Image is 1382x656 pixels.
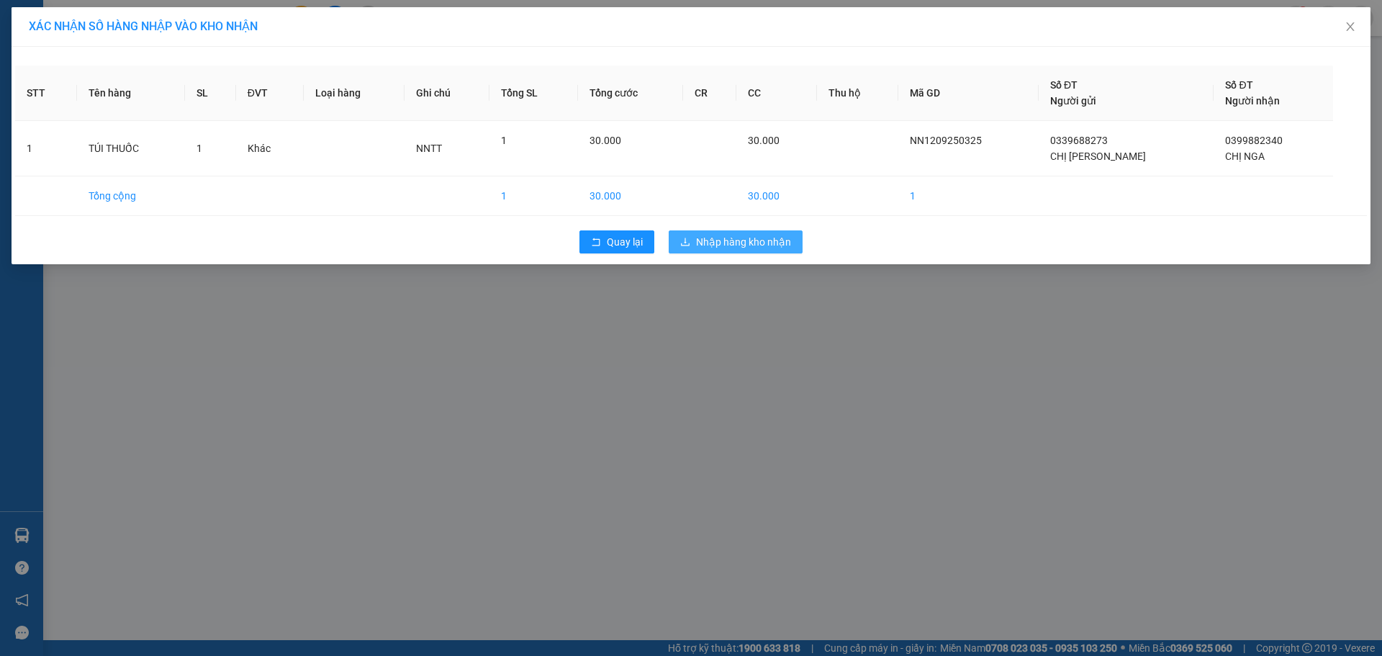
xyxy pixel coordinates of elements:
[910,135,982,146] span: NN1209250325
[607,234,643,250] span: Quay lại
[304,66,405,121] th: Loại hàng
[736,66,817,121] th: CC
[197,143,202,154] span: 1
[15,66,77,121] th: STT
[590,135,621,146] span: 30.000
[159,71,247,86] span: HK1209250327
[680,237,690,248] span: download
[1225,135,1283,146] span: 0399882340
[80,107,114,117] span: Website
[501,135,507,146] span: 1
[898,176,1039,216] td: 1
[46,12,150,58] strong: CÔNG TY TNHH VẬN TẢI QUỐC TẾ ĐỨC PHÁT
[1050,150,1146,162] span: CHỊ [PERSON_NAME]
[1225,95,1280,107] span: Người nhận
[669,230,803,253] button: downloadNhập hàng kho nhận
[1345,21,1356,32] span: close
[1050,79,1078,91] span: Số ĐT
[578,66,683,121] th: Tổng cước
[683,66,736,121] th: CR
[817,66,899,121] th: Thu hộ
[40,61,157,76] strong: PHIẾU GỬI HÀNG
[416,143,442,154] span: NNTT
[1330,7,1370,48] button: Close
[236,66,304,121] th: ĐVT
[8,35,38,96] img: logo
[1225,150,1265,162] span: CHỊ NGA
[748,135,780,146] span: 30.000
[898,66,1039,121] th: Mã GD
[1050,135,1108,146] span: 0339688273
[736,176,817,216] td: 30.000
[1225,79,1252,91] span: Số ĐT
[489,66,577,121] th: Tổng SL
[591,237,601,248] span: rollback
[489,176,577,216] td: 1
[185,66,236,121] th: SL
[1050,95,1096,107] span: Người gửi
[77,121,185,176] td: TÚI THUỐC
[15,121,77,176] td: 1
[579,230,654,253] button: rollbackQuay lại
[578,176,683,216] td: 30.000
[55,104,143,132] strong: : [DOMAIN_NAME]
[53,79,145,102] strong: Hotline : 0965363036 - 0389825550
[696,234,791,250] span: Nhập hàng kho nhận
[29,19,258,33] span: XÁC NHẬN SỐ HÀNG NHẬP VÀO KHO NHẬN
[405,66,489,121] th: Ghi chú
[236,121,304,176] td: Khác
[77,176,185,216] td: Tổng cộng
[77,66,185,121] th: Tên hàng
